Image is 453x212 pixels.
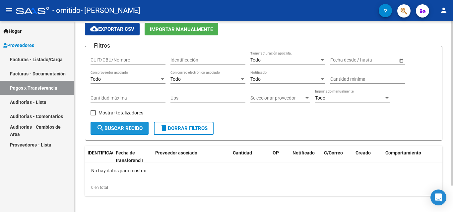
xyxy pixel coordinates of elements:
[10,124,61,137] font: Auditorías - Cambios de Área
[9,28,22,34] font: Hogar
[113,146,143,175] datatable-header-cell: Fecha de transferencia
[98,110,143,115] font: Mostrar totalizadores
[250,95,296,101] font: Seleccionar proveedor
[85,146,113,175] datatable-header-cell: IDENTIFICACIÓN
[250,57,261,63] font: Todo
[324,150,343,155] font: C/Correo
[170,76,181,82] font: Todo
[270,146,290,175] datatable-header-cell: OP
[81,6,140,15] font: - [PERSON_NAME]
[250,76,261,82] font: Todo
[97,124,104,132] mat-icon: search
[94,42,110,49] font: Filtros
[356,150,371,155] font: Creado
[160,124,168,132] mat-icon: delete
[145,23,218,35] button: Importar manualmente
[230,146,270,175] datatable-header-cell: Cantidad
[88,150,123,155] font: IDENTIFICACIÓN
[10,71,66,76] font: Facturas - Documentación
[7,43,34,48] font: Proveedores
[154,122,214,135] button: Borrar filtros
[330,57,360,63] input: Fecha de inicio
[10,142,51,148] font: Proveedores - Lista
[292,150,315,155] font: Notificado
[315,95,325,101] font: Todo
[440,6,448,14] mat-icon: person
[168,125,208,131] font: Borrar filtros
[153,146,230,175] datatable-header-cell: Proveedor asociado
[10,85,57,91] font: Pagos x Transferencia
[321,146,353,175] datatable-header-cell: C/Correo
[273,150,279,155] font: OP
[116,150,144,163] font: Fecha de transferencia
[10,57,63,62] font: Facturas - Listado/Carga
[353,146,383,175] datatable-header-cell: Creado
[85,23,140,35] button: Exportar CSV
[155,150,197,155] font: Proveedor asociado
[91,168,147,173] font: No hay datos para mostrar
[365,57,398,63] input: Fecha de finalización
[91,76,101,82] font: Todo
[91,185,108,190] font: 0 en total
[10,114,63,119] font: Auditorías - Comentarios
[290,146,321,175] datatable-header-cell: Notificado
[385,150,421,155] font: Comportamiento
[5,6,13,14] mat-icon: menu
[104,125,143,131] font: Buscar recibo
[98,26,134,32] font: Exportar CSV
[398,57,405,64] button: Calendario abierto
[90,25,98,33] mat-icon: cloud_download
[430,190,446,205] div: Abrir Intercom Messenger
[233,150,252,155] font: Cantidad
[52,6,81,15] font: - omitido
[10,100,46,105] font: Auditorías - Lista
[91,122,149,135] button: Buscar recibo
[383,146,442,175] datatable-header-cell: Comportamiento
[150,26,213,32] font: Importar manualmente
